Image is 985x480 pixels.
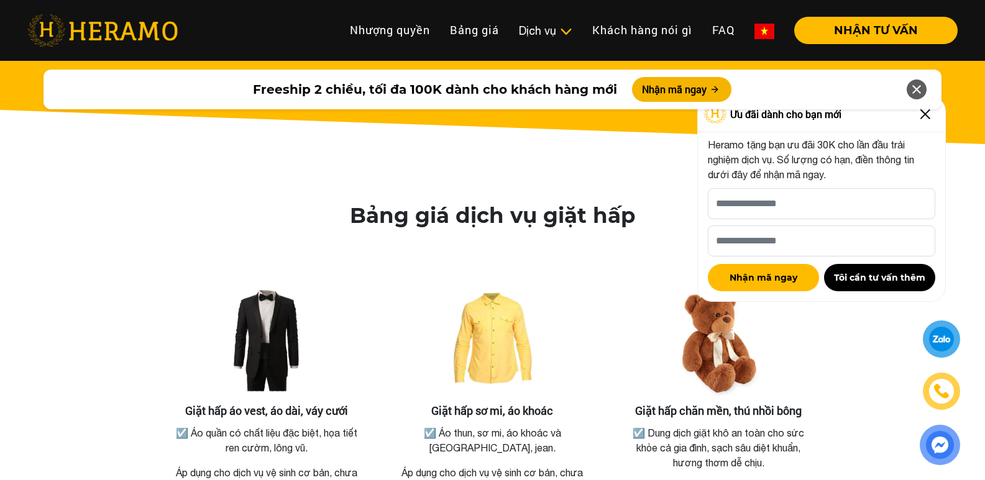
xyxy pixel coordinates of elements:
button: Nhận mã ngay [632,77,731,102]
p: ☑️ Áo thun, sơ mi, áo khoác và [GEOGRAPHIC_DATA], jean. [396,425,589,455]
a: NHẬN TƯ VẤN [784,25,958,36]
img: phone-icon [933,383,950,400]
div: Dịch vụ [519,22,572,39]
img: heramo-logo.png [27,14,178,47]
img: subToggleIcon [559,25,572,38]
p: ☑️ Dung dịch giặt khô an toàn cho sức khỏe cả gia đình, sạch sâu diệt khuẩn, hương thơm dễ chịu. [622,425,815,470]
button: NHẬN TƯ VẤN [794,17,958,44]
img: vn-flag.png [754,24,774,39]
a: FAQ [702,17,744,43]
button: Tôi cần tư vấn thêm [824,264,935,291]
a: Nhượng quyền [340,17,440,43]
h3: Giặt hấp áo vest, áo dài, váy cưới [168,404,365,418]
img: Giặt hấp chăn mền, thú nhồi bông [656,280,781,404]
h3: Giặt hấp sơ mi, áo khoác [394,404,592,418]
a: Bảng giá [440,17,509,43]
p: Heramo tặng bạn ưu đãi 30K cho lần đầu trải nghiệm dịch vụ. Số lượng có hạn, điền thông tin dưới ... [708,137,935,182]
p: ☑️ Áo quần có chất liệu đặc biệt, họa tiết ren cườm, lông vũ. [170,425,363,455]
span: Freeship 2 chiều, tối đa 100K dành cho khách hàng mới [253,80,617,99]
h2: Bảng giá dịch vụ giặt hấp [350,203,635,229]
img: Giặt hấp sơ mi, áo khoác [430,280,554,404]
img: Giặt hấp áo vest, áo dài, váy cưới [204,280,329,404]
button: Nhận mã ngay [708,264,819,291]
h3: Giặt hấp chăn mền, thú nhồi bông [620,404,817,418]
a: Khách hàng nói gì [582,17,702,43]
a: phone-icon [925,374,958,408]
